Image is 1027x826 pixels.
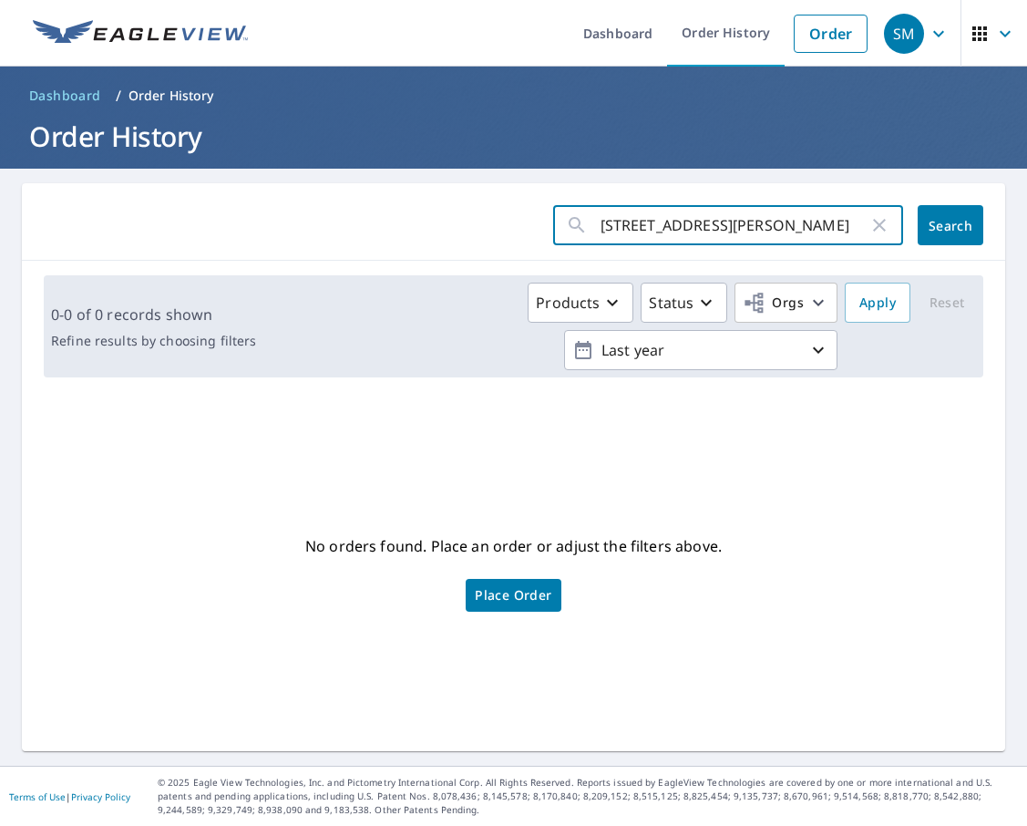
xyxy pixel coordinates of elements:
[884,14,924,54] div: SM
[594,335,807,367] p: Last year
[794,15,868,53] a: Order
[649,292,693,314] p: Status
[859,292,896,315] span: Apply
[601,200,868,251] input: Address, Report #, Claim ID, etc.
[564,330,837,370] button: Last year
[536,292,600,314] p: Products
[9,791,130,802] p: |
[845,283,910,323] button: Apply
[22,118,1005,155] h1: Order History
[9,790,66,803] a: Terms of Use
[305,532,722,561] p: No orders found. Place an order or adjust the filters above.
[51,304,256,325] p: 0-0 of 0 records shown
[116,85,121,107] li: /
[743,292,804,315] span: Orgs
[528,283,633,323] button: Products
[932,217,969,234] span: Search
[158,776,1018,817] p: © 2025 Eagle View Technologies, Inc. and Pictometry International Corp. All Rights Reserved. Repo...
[734,283,837,323] button: Orgs
[22,81,1005,110] nav: breadcrumb
[51,333,256,349] p: Refine results by choosing filters
[22,81,108,110] a: Dashboard
[641,283,727,323] button: Status
[475,591,551,600] span: Place Order
[918,205,983,245] button: Search
[71,790,130,803] a: Privacy Policy
[33,20,248,47] img: EV Logo
[128,87,214,105] p: Order History
[29,87,101,105] span: Dashboard
[466,579,560,612] a: Place Order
